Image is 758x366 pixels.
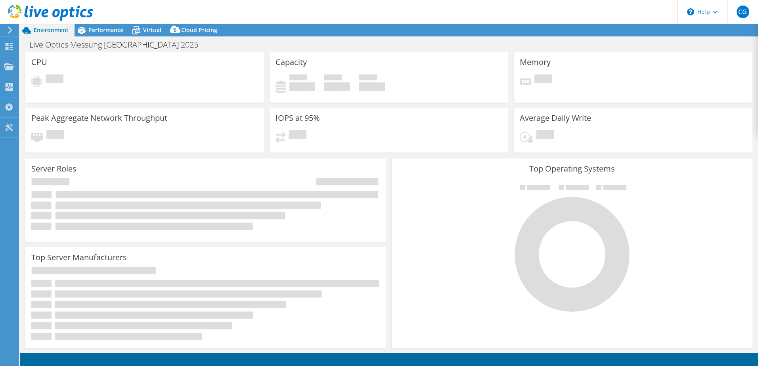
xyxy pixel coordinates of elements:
span: Performance [88,26,123,34]
h3: Server Roles [31,164,77,173]
span: Pending [46,74,63,85]
h3: Average Daily Write [520,114,591,122]
h3: Top Server Manufacturers [31,253,127,262]
span: Free [324,74,342,82]
svg: \n [687,8,694,15]
h3: Peak Aggregate Network Throughput [31,114,167,122]
span: Virtual [143,26,161,34]
span: Pending [534,74,552,85]
span: Pending [289,130,306,141]
h3: Capacity [276,58,307,67]
span: Environment [34,26,69,34]
h3: Top Operating Systems [398,164,747,173]
h4: 0 GiB [289,82,315,91]
span: Total [359,74,377,82]
h1: Live Optics Messung [GEOGRAPHIC_DATA] 2025 [26,40,211,49]
h3: IOPS at 95% [276,114,320,122]
span: Pending [536,130,554,141]
span: Cloud Pricing [181,26,217,34]
span: CG [737,6,749,18]
h3: Memory [520,58,551,67]
h4: 0 GiB [359,82,385,91]
span: Pending [46,130,64,141]
span: Used [289,74,307,82]
h4: 0 GiB [324,82,350,91]
h3: CPU [31,58,47,67]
